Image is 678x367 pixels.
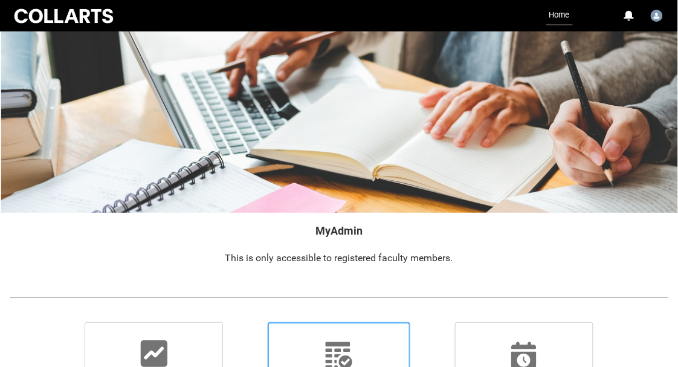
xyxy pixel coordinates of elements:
img: REDU_GREY_LINE [10,291,668,303]
a: Home [546,6,573,25]
img: Robert.Johnson [651,10,663,22]
h2: MyAdmin [10,222,668,239]
span: This is only accessible to registered faculty members. [225,252,453,264]
button: User Profile Robert.Johnson [648,5,666,24]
